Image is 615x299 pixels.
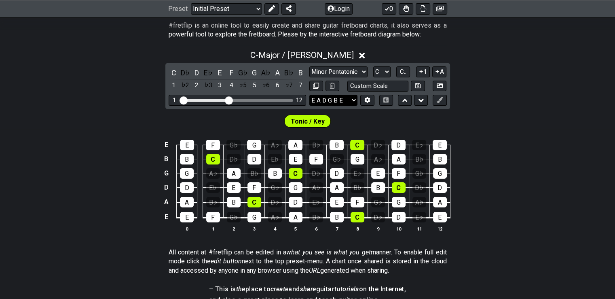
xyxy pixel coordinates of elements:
div: toggle scale degree [203,80,213,91]
div: toggle scale degree [249,80,260,91]
div: toggle scale degree [180,80,190,91]
div: B [268,168,282,179]
h4: – This is place to and guitar on the Internet, [209,285,406,294]
button: Toggle horizontal chord view [379,95,393,106]
button: C.. [396,66,410,77]
div: D♭ [371,140,385,150]
td: E [161,138,171,152]
th: 5 [285,224,306,233]
button: 1 [416,66,430,77]
div: D [330,168,344,179]
div: G [247,140,261,150]
th: 0 [177,224,197,233]
div: E [371,168,385,179]
div: E [227,182,241,193]
p: #fretflip is an online tool to easily create and share guitar fretboard charts, it also serves as... [169,21,447,39]
td: B [161,152,171,166]
span: C - Major / [PERSON_NAME] [250,50,354,60]
button: Edit Preset [264,3,279,15]
div: A♭ [371,154,385,164]
div: toggle scale degree [169,80,179,91]
div: toggle pitch class [192,67,202,78]
div: E♭ [309,197,323,207]
div: toggle scale degree [192,80,202,91]
th: 11 [409,224,429,233]
div: 12 [296,97,302,104]
div: G♭ [330,154,344,164]
div: toggle pitch class [215,67,225,78]
th: 10 [388,224,409,233]
em: what you see is what you get [286,248,371,256]
div: toggle scale degree [261,80,271,91]
div: E [180,140,194,150]
em: edit button [211,257,242,265]
div: B [330,140,344,150]
td: G [161,166,171,180]
div: toggle scale degree [238,80,248,91]
div: toggle pitch class [203,67,213,78]
th: 12 [429,224,450,233]
div: D [433,182,447,193]
th: 4 [264,224,285,233]
em: create [271,285,288,293]
div: C [350,140,364,150]
div: A [227,168,241,179]
div: C [392,182,406,193]
div: toggle pitch class [238,67,248,78]
div: toggle pitch class [226,67,237,78]
div: toggle scale degree [215,80,225,91]
th: 7 [326,224,347,233]
div: toggle pitch class [261,67,271,78]
div: toggle pitch class [272,67,283,78]
div: A [392,154,406,164]
button: Toggle Dexterity for all fretkits [399,3,413,15]
div: F [206,140,220,150]
button: Move down [414,95,428,106]
div: B♭ [351,182,364,193]
th: 3 [244,224,264,233]
div: A♭ [268,212,282,222]
div: A [288,140,302,150]
em: the [236,285,245,293]
div: toggle pitch class [295,67,306,78]
div: F [247,182,261,193]
div: G♭ [412,168,426,179]
button: Login [325,3,353,15]
div: C [351,212,364,222]
div: D [392,212,406,222]
select: Scale [309,66,368,77]
div: toggle scale degree [295,80,306,91]
em: share [300,285,316,293]
div: E♭ [351,168,364,179]
div: E♭ [206,182,220,193]
div: D♭ [371,212,385,222]
em: URL [309,267,320,274]
div: E♭ [268,154,282,164]
div: B♭ [412,154,426,164]
button: Create Image [433,81,446,92]
div: E [433,212,447,222]
th: 2 [223,224,244,233]
div: B♭ [206,197,220,207]
div: toggle pitch class [284,67,294,78]
select: Tonic/Root [373,66,391,77]
div: F [206,212,220,222]
div: G♭ [226,140,241,150]
div: D♭ [227,154,241,164]
div: F [392,168,406,179]
p: All content at #fretflip can be edited in a manner. To enable full edit mode click the next to th... [169,248,447,275]
th: 1 [203,224,223,233]
th: 8 [347,224,368,233]
div: B [227,197,241,207]
div: D♭ [268,197,282,207]
button: Copy [309,81,323,92]
button: Store user defined scale [411,81,425,92]
div: B♭ [309,140,323,150]
div: B♭ [309,212,323,222]
button: Share Preset [281,3,296,15]
div: toggle pitch class [180,67,190,78]
div: D♭ [412,182,426,193]
div: A♭ [206,168,220,179]
th: 6 [306,224,326,233]
div: F [351,197,364,207]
